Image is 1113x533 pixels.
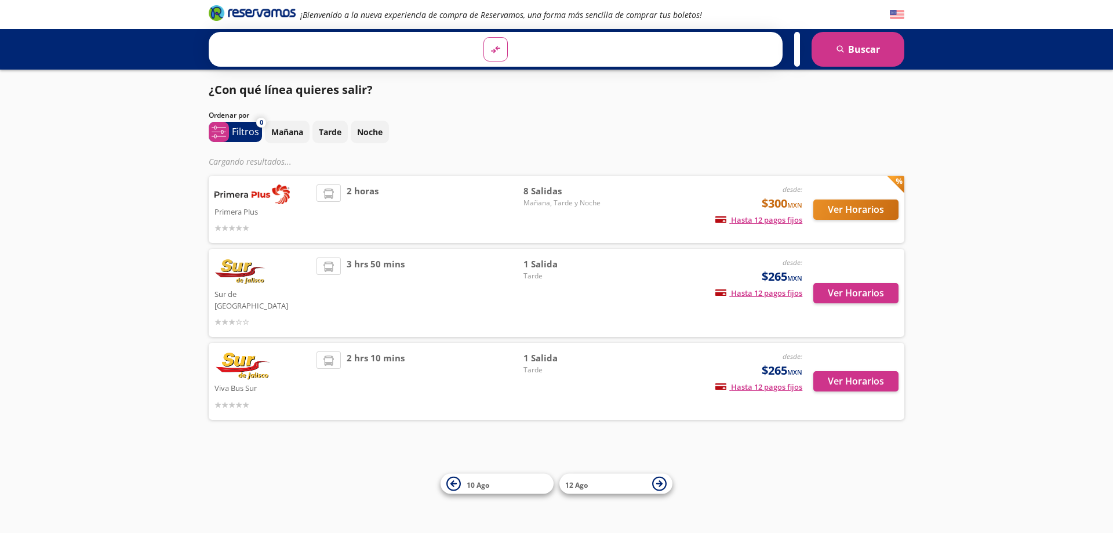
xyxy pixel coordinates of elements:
img: Primera Plus [214,184,290,204]
span: Hasta 12 pagos fijos [715,215,802,225]
small: MXN [787,201,802,209]
p: Viva Bus Sur [214,380,311,394]
em: desde: [783,351,802,361]
small: MXN [787,274,802,282]
i: Brand Logo [209,4,296,21]
button: 0Filtros [209,122,262,142]
button: Noche [351,121,389,143]
em: desde: [783,184,802,194]
span: Mañana, Tarde y Noche [523,198,605,208]
span: Tarde [523,365,605,375]
button: 10 Ago [441,474,554,494]
span: $265 [762,268,802,285]
button: Mañana [265,121,310,143]
img: Viva Bus Sur [214,351,271,380]
span: 1 Salida [523,351,605,365]
img: Sur de Jalisco [214,258,266,287]
p: Ordenar por [209,110,249,121]
p: Mañana [271,126,303,138]
span: $300 [762,195,802,212]
span: Tarde [523,271,605,281]
small: MXN [787,368,802,376]
span: 8 Salidas [523,184,605,198]
p: Noche [357,126,383,138]
span: 1 Salida [523,258,605,271]
button: Ver Horarios [813,200,899,220]
span: 2 hrs 10 mins [347,351,405,411]
p: Filtros [232,125,259,139]
p: Primera Plus [214,204,311,218]
button: Ver Horarios [813,371,899,391]
p: ¿Con qué línea quieres salir? [209,81,373,99]
span: 0 [260,118,263,128]
p: Tarde [319,126,341,138]
span: 12 Ago [565,480,588,490]
span: 2 horas [347,184,379,234]
em: ¡Bienvenido a la nueva experiencia de compra de Reservamos, una forma más sencilla de comprar tus... [300,9,702,20]
a: Brand Logo [209,4,296,25]
button: 12 Ago [559,474,672,494]
span: Hasta 12 pagos fijos [715,382,802,392]
em: Cargando resultados ... [209,156,292,167]
span: 10 Ago [467,480,489,490]
span: 3 hrs 50 mins [347,258,405,328]
em: desde: [783,258,802,267]
button: Buscar [812,32,904,67]
button: English [890,8,904,22]
span: Hasta 12 pagos fijos [715,288,802,298]
button: Ver Horarios [813,283,899,303]
button: Tarde [312,121,348,143]
span: $265 [762,362,802,379]
p: Sur de [GEOGRAPHIC_DATA] [214,287,311,311]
